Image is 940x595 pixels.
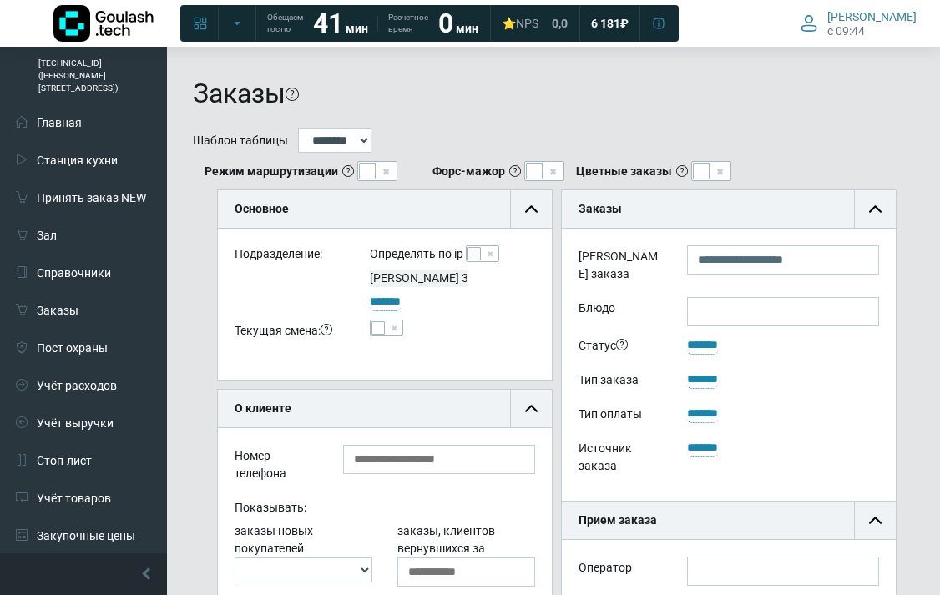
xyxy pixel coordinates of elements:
a: 6 181 ₽ [581,8,639,38]
b: Заказы [579,202,622,215]
b: Основное [235,202,289,215]
div: Источник заказа [566,437,675,481]
a: ⭐NPS 0,0 [492,8,578,38]
span: c 09:44 [827,24,865,38]
img: collapse [869,514,882,527]
span: Расчетное время [388,12,428,35]
label: [PERSON_NAME] заказа [566,245,675,289]
span: 6 181 [591,16,620,31]
div: ⭐ [502,16,538,31]
span: 0,0 [552,16,568,31]
img: collapse [525,203,538,215]
div: Тип оплаты [566,403,675,429]
label: Блюдо [566,297,675,326]
b: О клиенте [235,401,291,415]
div: Текущая смена: [222,320,357,345]
a: Обещаем гостю 41 мин Расчетное время 0 мин [257,8,488,38]
span: [PERSON_NAME] 3 [370,271,468,285]
strong: 41 [313,8,343,39]
div: Подразделение: [222,245,357,270]
h1: Заказы [193,78,286,109]
div: Тип заказа [566,369,675,395]
span: Обещаем гостю [267,12,303,35]
span: мин [456,22,478,35]
div: Показывать: [222,497,548,522]
span: ₽ [620,16,629,31]
span: мин [346,22,368,35]
div: заказы, клиентов вернувшихся за [385,522,548,587]
b: Цветные заказы [576,163,672,180]
div: Статус [566,335,675,361]
b: Режим маршрутизации [205,163,338,180]
b: Форс-мажор [432,163,505,180]
label: Шаблон таблицы [193,132,288,149]
label: Определять по ip [370,245,463,263]
button: [PERSON_NAME] c 09:44 [791,6,927,41]
div: Номер телефона [222,445,331,488]
img: collapse [525,402,538,415]
span: [PERSON_NAME] [827,9,917,24]
b: Прием заказа [579,513,657,527]
label: Оператор [579,559,632,577]
span: NPS [516,17,538,30]
img: collapse [869,203,882,215]
div: заказы новых покупателей [222,522,385,587]
img: Логотип компании Goulash.tech [53,5,154,42]
strong: 0 [438,8,453,39]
